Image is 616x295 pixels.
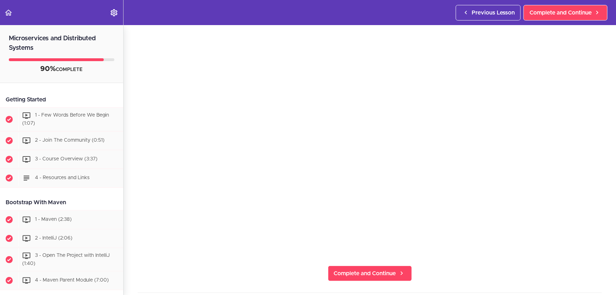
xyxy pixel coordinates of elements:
[328,266,412,281] a: Complete and Continue
[456,5,521,20] a: Previous Lesson
[35,278,109,283] span: 4 - Maven Parent Module (7:00)
[22,113,109,126] span: 1 - Few Words Before We Begin (1:07)
[35,175,90,180] span: 4 - Resources and Links
[530,8,592,17] span: Complete and Continue
[35,236,72,241] span: 2 - IntelliJ (2:06)
[4,8,13,17] svg: Back to course curriculum
[41,65,56,72] span: 90%
[9,65,114,74] div: COMPLETE
[35,138,104,143] span: 2 - Join The Community (0:51)
[334,269,396,278] span: Complete and Continue
[35,157,97,161] span: 3 - Course Overview (3:37)
[472,8,515,17] span: Previous Lesson
[524,5,608,20] a: Complete and Continue
[35,217,72,222] span: 1 - Maven (2:38)
[110,8,118,17] svg: Settings Menu
[22,253,110,266] span: 3 - Open The Project with IntelliJ (1:40)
